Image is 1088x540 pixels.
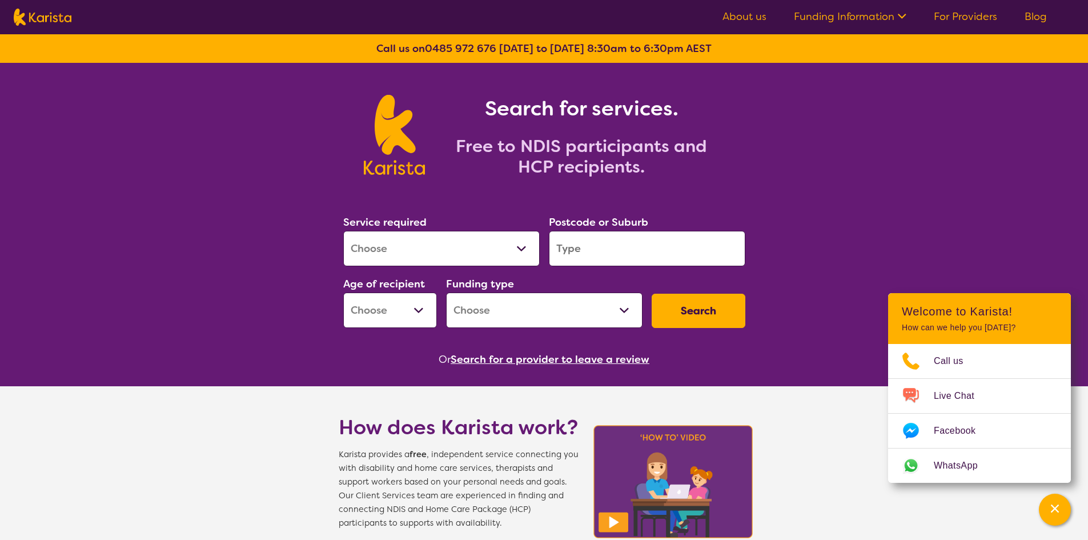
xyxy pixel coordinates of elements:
p: How can we help you [DATE]? [902,323,1057,333]
h1: Search for services. [439,95,724,122]
label: Postcode or Suburb [549,215,648,229]
a: For Providers [934,10,997,23]
button: Search for a provider to leave a review [451,351,649,368]
a: 0485 972 676 [425,42,496,55]
span: Or [439,351,451,368]
span: Live Chat [934,387,988,405]
b: Call us on [DATE] to [DATE] 8:30am to 6:30pm AEST [376,42,712,55]
label: Service required [343,215,427,229]
span: WhatsApp [934,457,991,474]
span: Karista provides a , independent service connecting you with disability and home care services, t... [339,448,579,530]
button: Channel Menu [1039,494,1071,526]
input: Type [549,231,745,266]
label: Funding type [446,277,514,291]
label: Age of recipient [343,277,425,291]
ul: Choose channel [888,344,1071,483]
img: Karista logo [14,9,71,26]
h2: Welcome to Karista! [902,305,1057,318]
h2: Free to NDIS participants and HCP recipients. [439,136,724,177]
button: Search [652,294,745,328]
h1: How does Karista work? [339,414,579,441]
a: Funding Information [794,10,906,23]
span: Call us [934,353,977,370]
b: free [409,449,427,460]
a: About us [722,10,766,23]
div: Channel Menu [888,293,1071,483]
a: Blog [1025,10,1047,23]
a: Web link opens in a new tab. [888,449,1071,483]
img: Karista logo [364,95,425,175]
span: Facebook [934,422,989,439]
